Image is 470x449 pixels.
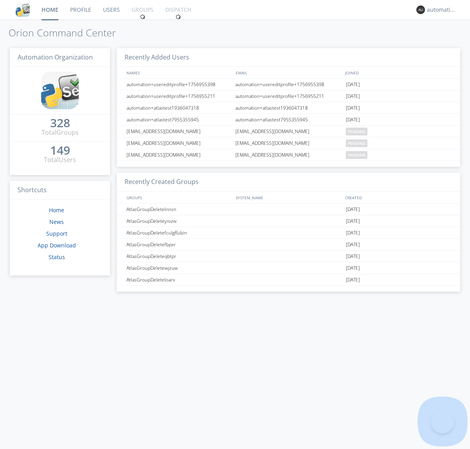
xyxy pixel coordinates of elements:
div: automation+usereditprofile+1756955211 [233,90,344,102]
a: AtlasGroupDeletelnnsn[DATE] [117,204,460,215]
a: [EMAIL_ADDRESS][DOMAIN_NAME][EMAIL_ADDRESS][DOMAIN_NAME]pending [117,137,460,149]
span: [DATE] [346,274,360,286]
div: 328 [50,119,70,127]
div: JOINED [343,67,453,78]
div: 149 [50,146,70,154]
span: [DATE] [346,227,360,239]
div: automation+usereditprofile+1756955398 [233,79,344,90]
div: Total Users [44,155,76,164]
a: AtlasGroupDeleteloarx[DATE] [117,274,460,286]
div: Total Groups [42,128,79,137]
div: automation+usereditprofile+1756955211 [125,90,233,102]
div: AtlasGroupDeleteloarx [125,274,233,285]
span: [DATE] [346,251,360,262]
a: News [49,218,64,225]
div: EMAIL [234,67,343,78]
span: [DATE] [346,102,360,114]
div: AtlasGroupDeleteqbtpr [125,251,233,262]
a: [EMAIL_ADDRESS][DOMAIN_NAME][EMAIL_ADDRESS][DOMAIN_NAME]pending [117,149,460,161]
a: [EMAIL_ADDRESS][DOMAIN_NAME][EMAIL_ADDRESS][DOMAIN_NAME]pending [117,126,460,137]
span: Automation Organization [18,53,93,61]
a: AtlasGroupDeletefbpxr[DATE] [117,239,460,251]
iframe: Toggle Customer Support [431,410,454,433]
div: AtlasGroupDeletewjzuw [125,262,233,274]
a: AtlasGroupDeletefculgRubin[DATE] [117,227,460,239]
span: pending [346,128,367,135]
span: [DATE] [346,239,360,251]
div: automation+atlastest1936047318 [125,102,233,114]
div: [EMAIL_ADDRESS][DOMAIN_NAME] [125,126,233,137]
div: AtlasGroupDeletelnnsn [125,204,233,215]
div: automation+atlastest7955355945 [125,114,233,125]
a: automation+usereditprofile+1756955398automation+usereditprofile+1756955398[DATE] [117,79,460,90]
span: [DATE] [346,215,360,227]
a: automation+atlastest7955355945automation+atlastest7955355945[DATE] [117,114,460,126]
img: cddb5a64eb264b2086981ab96f4c1ba7 [41,72,79,109]
a: 149 [50,146,70,155]
img: 373638.png [416,5,425,14]
div: [EMAIL_ADDRESS][DOMAIN_NAME] [233,137,344,149]
h3: Shortcuts [10,181,110,200]
h3: Recently Created Groups [117,173,460,192]
div: SYSTEM_NAME [234,192,343,203]
div: CREATED [343,192,453,203]
a: Status [49,253,65,261]
div: [EMAIL_ADDRESS][DOMAIN_NAME] [125,149,233,160]
img: spin.svg [175,14,181,20]
span: [DATE] [346,90,360,102]
a: AtlasGroupDeletewjzuw[DATE] [117,262,460,274]
a: automation+usereditprofile+1756955211automation+usereditprofile+1756955211[DATE] [117,90,460,102]
div: GROUPS [125,192,232,203]
span: [DATE] [346,114,360,126]
div: AtlasGroupDeleteyiozw [125,215,233,227]
span: pending [346,151,367,159]
span: [DATE] [346,262,360,274]
div: [EMAIL_ADDRESS][DOMAIN_NAME] [233,149,344,160]
a: Support [46,230,67,237]
div: automation+atlas0022 [427,6,456,14]
div: NAMES [125,67,232,78]
div: AtlasGroupDeletefculgRubin [125,227,233,238]
div: automation+usereditprofile+1756955398 [125,79,233,90]
div: [EMAIL_ADDRESS][DOMAIN_NAME] [233,126,344,137]
img: spin.svg [140,14,145,20]
a: 328 [50,119,70,128]
span: pending [346,139,367,147]
div: automation+atlastest1936047318 [233,102,344,114]
a: App Download [38,242,76,249]
div: [EMAIL_ADDRESS][DOMAIN_NAME] [125,137,233,149]
a: AtlasGroupDeleteyiozw[DATE] [117,215,460,227]
a: AtlasGroupDeleteqbtpr[DATE] [117,251,460,262]
span: [DATE] [346,79,360,90]
a: Home [49,206,64,214]
a: automation+atlastest1936047318automation+atlastest1936047318[DATE] [117,102,460,114]
div: automation+atlastest7955355945 [233,114,344,125]
span: [DATE] [346,204,360,215]
div: AtlasGroupDeletefbpxr [125,239,233,250]
img: cddb5a64eb264b2086981ab96f4c1ba7 [16,3,30,17]
h3: Recently Added Users [117,48,460,67]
